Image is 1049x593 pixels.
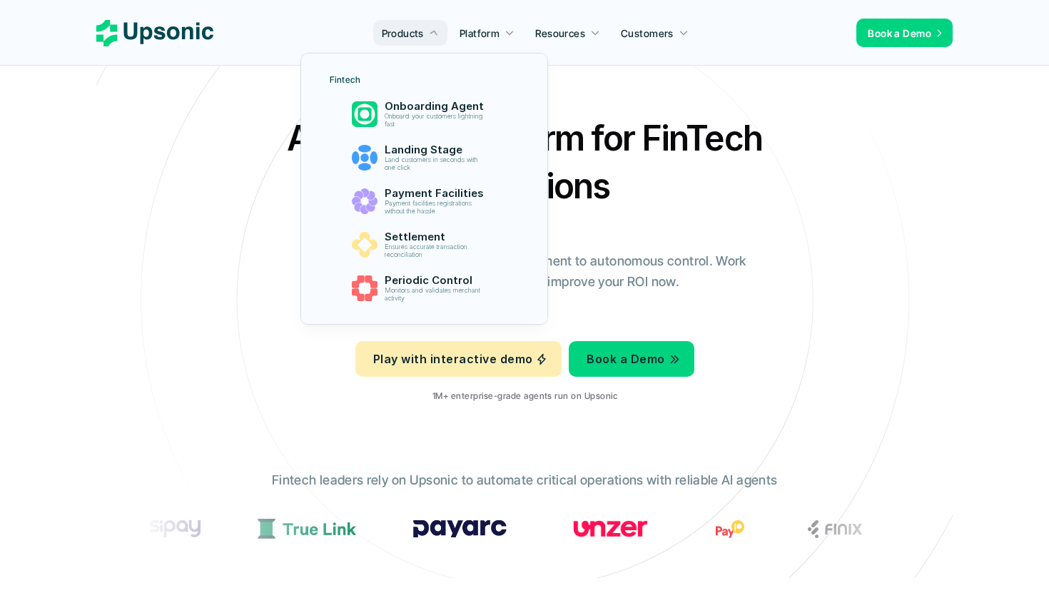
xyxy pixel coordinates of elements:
a: Landing StageLand customers in seconds with one click [321,138,527,178]
p: Ensures accurate transaction reconciliation [384,243,488,259]
p: Landing Stage [384,143,490,156]
a: Play with interactive demo [355,341,562,377]
p: Onboarding Agent [384,100,490,113]
p: 1M+ enterprise-grade agents run on Upsonic [432,391,617,401]
p: Platform [460,26,500,41]
a: Products [373,20,447,46]
p: Onboard your customers lightning fast [384,113,488,128]
p: Payment facilities registrations without the hassle [384,200,488,216]
p: Fintech leaders rely on Upsonic to automate critical operations with reliable AI agents [272,470,777,491]
p: Fintech [330,75,360,85]
p: Land customers in seconds with one click [384,156,488,172]
p: Resources [535,26,585,41]
p: Products [382,26,424,41]
p: Settlement [384,230,490,243]
a: Periodic ControlMonitors and validates merchant activity [321,268,527,308]
p: Periodic Control [384,274,490,287]
p: Book a Demo [587,349,664,370]
a: Payment FacilitiesPayment facilities registrations without the hassle [321,181,527,221]
h2: Agentic AI Platform for FinTech Operations [275,114,774,210]
p: Play with interactive demo [373,349,532,370]
a: Book a Demo [569,341,694,377]
p: From onboarding to compliance to settlement to autonomous control. Work with %82 more efficiency ... [293,251,756,293]
p: Payment Facilities [384,187,490,200]
a: SettlementEnsures accurate transaction reconciliation [321,225,527,265]
p: Book a Demo [868,26,931,41]
a: Book a Demo [856,19,953,47]
p: Customers [621,26,674,41]
p: Monitors and validates merchant activity [384,287,488,303]
a: Onboarding AgentOnboard your customers lightning fast [321,94,527,134]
